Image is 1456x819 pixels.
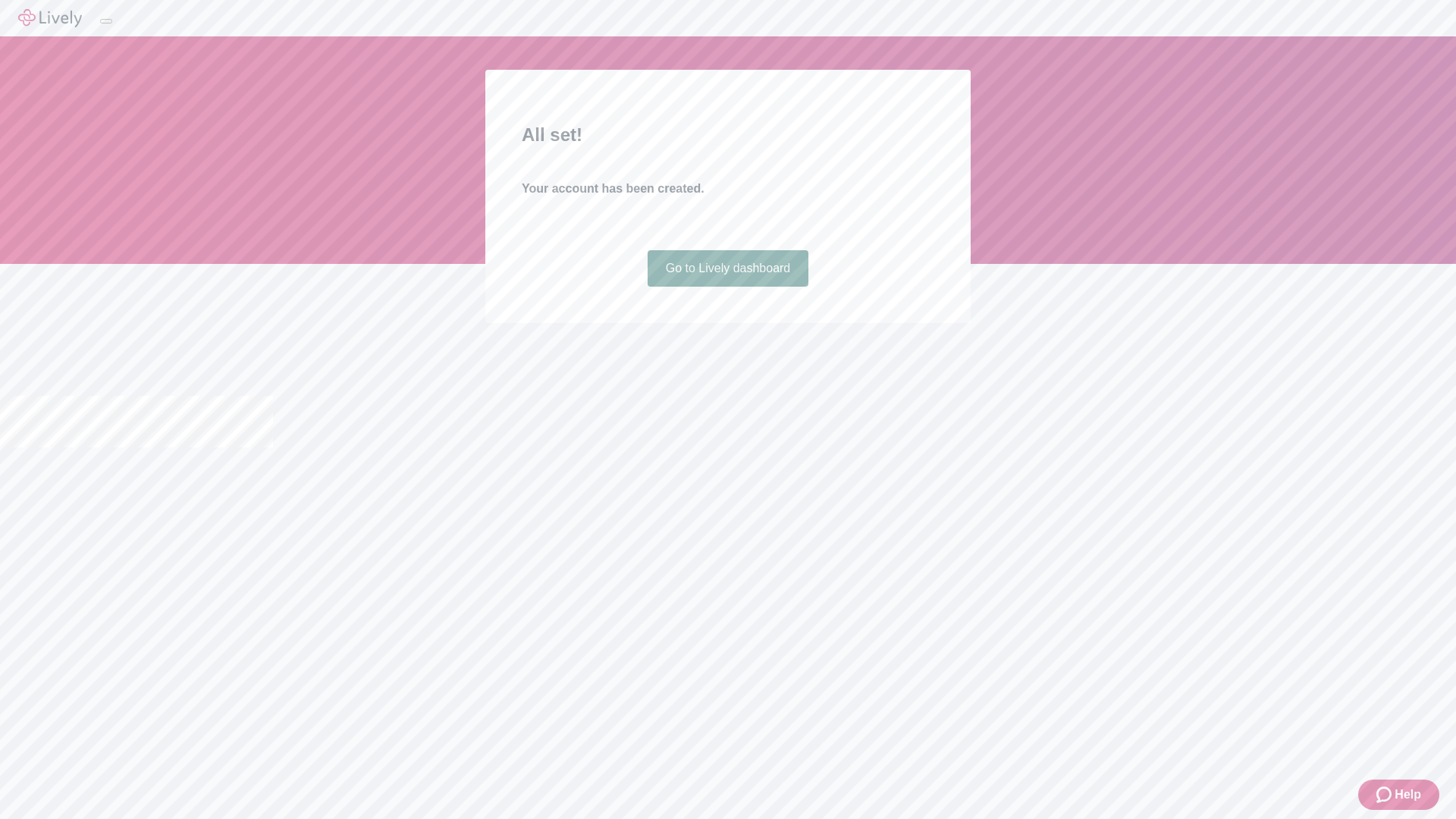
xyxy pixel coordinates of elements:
[522,180,934,198] h4: Your account has been created.
[100,19,112,24] button: Log out
[522,121,934,149] h2: All set!
[1395,786,1421,804] span: Help
[18,9,82,27] img: Lively
[1358,780,1439,810] button: Zendesk support iconHelp
[1376,786,1395,804] svg: Zendesk support icon
[648,250,809,287] a: Go to Lively dashboard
